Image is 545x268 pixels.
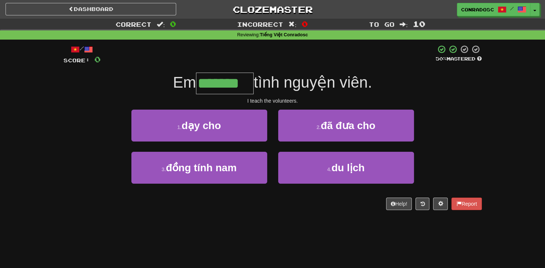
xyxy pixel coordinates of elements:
[173,74,196,91] span: Em
[237,21,283,28] span: Incorrect
[321,120,375,131] span: đã đưa cho
[451,198,482,210] button: Report
[260,32,308,37] strong: Tiếng Việt Conradosc
[415,198,429,210] button: Round history (alt+y)
[278,152,414,184] button: 4.du lịch
[369,21,395,28] span: To go
[254,74,372,91] span: tình nguyện viên.
[131,110,267,142] button: 1.dạy cho
[187,3,358,16] a: Clozemaster
[436,56,447,62] span: 50 %
[288,21,297,27] span: :
[436,56,482,62] div: Mastered
[161,166,166,172] small: 3 .
[182,120,221,131] span: dạy cho
[400,21,408,27] span: :
[278,110,414,142] button: 2.đã đưa cho
[157,21,165,27] span: :
[63,97,482,104] div: I teach the volunteers.
[177,124,182,130] small: 1 .
[316,124,321,130] small: 2 .
[63,45,101,54] div: /
[461,6,494,13] span: conradosc
[457,3,530,16] a: conradosc /
[386,198,412,210] button: Help!
[331,162,364,173] span: du lịch
[166,162,237,173] span: đồng tính nam
[131,152,267,184] button: 3.đồng tính nam
[413,19,425,28] span: 10
[116,21,152,28] span: Correct
[170,19,176,28] span: 0
[94,55,101,64] span: 0
[6,3,176,15] a: Dashboard
[63,57,90,63] span: Score:
[327,166,331,172] small: 4 .
[302,19,308,28] span: 0
[510,6,514,11] span: /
